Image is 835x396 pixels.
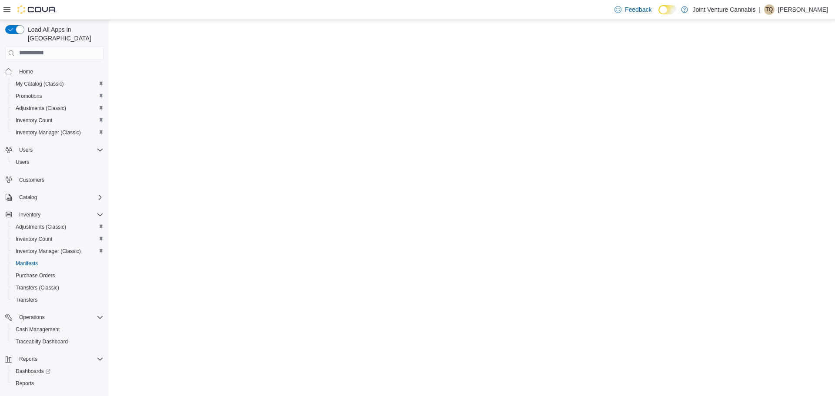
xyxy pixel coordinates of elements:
[12,115,56,126] a: Inventory Count
[2,144,107,156] button: Users
[16,145,36,155] button: Users
[12,295,41,305] a: Transfers
[9,294,107,306] button: Transfers
[9,323,107,336] button: Cash Management
[16,248,81,255] span: Inventory Manager (Classic)
[16,192,40,203] button: Catalog
[12,234,56,244] a: Inventory Count
[2,65,107,78] button: Home
[12,336,71,347] a: Traceabilty Dashboard
[2,191,107,203] button: Catalog
[16,326,60,333] span: Cash Management
[9,233,107,245] button: Inventory Count
[16,338,68,345] span: Traceabilty Dashboard
[12,258,41,269] a: Manifests
[2,311,107,323] button: Operations
[16,117,53,124] span: Inventory Count
[9,156,107,168] button: Users
[17,5,57,14] img: Cova
[16,380,34,387] span: Reports
[9,102,107,114] button: Adjustments (Classic)
[12,157,104,167] span: Users
[16,80,64,87] span: My Catalog (Classic)
[16,210,44,220] button: Inventory
[12,378,37,389] a: Reports
[12,115,104,126] span: Inventory Count
[16,312,48,323] button: Operations
[16,175,48,185] a: Customers
[12,258,104,269] span: Manifests
[19,176,44,183] span: Customers
[12,157,33,167] a: Users
[19,146,33,153] span: Users
[12,270,59,281] a: Purchase Orders
[16,284,59,291] span: Transfers (Classic)
[12,91,46,101] a: Promotions
[12,283,104,293] span: Transfers (Classic)
[12,246,104,256] span: Inventory Manager (Classic)
[16,368,50,375] span: Dashboards
[16,145,104,155] span: Users
[16,354,41,364] button: Reports
[16,93,42,100] span: Promotions
[12,366,104,376] span: Dashboards
[12,283,63,293] a: Transfers (Classic)
[2,173,107,186] button: Customers
[9,126,107,139] button: Inventory Manager (Classic)
[764,4,775,15] div: Terrence Quarles
[16,105,66,112] span: Adjustments (Classic)
[24,25,104,43] span: Load All Apps in [GEOGRAPHIC_DATA]
[16,210,104,220] span: Inventory
[12,103,70,113] a: Adjustments (Classic)
[9,114,107,126] button: Inventory Count
[16,312,104,323] span: Operations
[16,67,37,77] a: Home
[658,5,677,14] input: Dark Mode
[16,272,55,279] span: Purchase Orders
[12,103,104,113] span: Adjustments (Classic)
[12,270,104,281] span: Purchase Orders
[625,5,651,14] span: Feedback
[12,91,104,101] span: Promotions
[12,79,67,89] a: My Catalog (Classic)
[19,211,40,218] span: Inventory
[16,159,29,166] span: Users
[766,4,773,15] span: TQ
[12,222,104,232] span: Adjustments (Classic)
[19,68,33,75] span: Home
[12,246,84,256] a: Inventory Manager (Classic)
[12,366,54,376] a: Dashboards
[16,129,81,136] span: Inventory Manager (Classic)
[12,378,104,389] span: Reports
[9,377,107,389] button: Reports
[9,78,107,90] button: My Catalog (Classic)
[9,336,107,348] button: Traceabilty Dashboard
[19,314,45,321] span: Operations
[12,79,104,89] span: My Catalog (Classic)
[16,354,104,364] span: Reports
[16,236,53,243] span: Inventory Count
[2,209,107,221] button: Inventory
[9,270,107,282] button: Purchase Orders
[16,296,37,303] span: Transfers
[12,324,63,335] a: Cash Management
[9,257,107,270] button: Manifests
[16,174,104,185] span: Customers
[12,222,70,232] a: Adjustments (Classic)
[9,245,107,257] button: Inventory Manager (Classic)
[692,4,755,15] p: Joint Venture Cannabis
[12,127,104,138] span: Inventory Manager (Classic)
[9,282,107,294] button: Transfers (Classic)
[16,192,104,203] span: Catalog
[16,223,66,230] span: Adjustments (Classic)
[12,324,104,335] span: Cash Management
[12,295,104,305] span: Transfers
[2,353,107,365] button: Reports
[16,260,38,267] span: Manifests
[611,1,655,18] a: Feedback
[9,365,107,377] a: Dashboards
[19,356,37,363] span: Reports
[16,66,104,77] span: Home
[9,90,107,102] button: Promotions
